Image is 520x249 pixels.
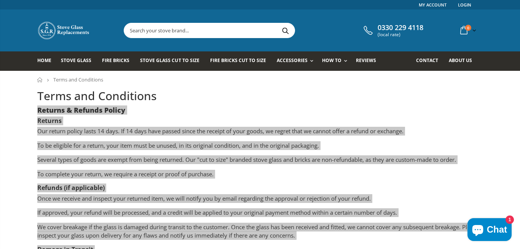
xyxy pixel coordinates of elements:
[37,57,51,64] span: Home
[37,127,483,136] p: Our return policy lasts 14 days. If 14 days have passed since the receipt of your goods, we regre...
[37,117,62,125] strong: Returns
[457,23,478,38] a: 0
[322,51,351,71] a: How To
[37,105,125,115] strong: Returns & Refunds Policy
[378,32,423,37] span: (local rate)
[37,88,483,104] h1: Terms and Conditions
[37,155,483,164] p: Several types of goods are exempt from being returned. Our "cut to size" branded stove glass and ...
[37,77,43,82] a: Home
[37,170,483,179] p: To complete your return, we require a receipt or proof of purchase.
[140,57,199,64] span: Stove Glass Cut To Size
[416,57,438,64] span: Contact
[61,51,97,71] a: Stove Glass
[378,24,423,32] span: 0330 229 4118
[102,51,135,71] a: Fire Bricks
[416,51,444,71] a: Contact
[277,23,294,38] button: Search
[322,57,341,64] span: How To
[465,25,471,31] span: 0
[61,57,91,64] span: Stove Glass
[37,223,483,240] p: We cover breakage if the glass is damaged during transit to the customer. Once the glass has been...
[124,23,380,38] input: Search your stove brand...
[465,218,514,243] inbox-online-store-chat: Shopify online store chat
[356,51,382,71] a: Reviews
[37,141,483,150] p: To be eligible for a return, your item must be unused, in its original condition, and in the orig...
[37,194,483,203] p: Once we receive and inspect your returned item, we will notify you by email regarding the approva...
[449,57,472,64] span: About us
[210,51,272,71] a: Fire Bricks Cut To Size
[37,208,483,217] p: If approved, your refund will be processed, and a credit will be applied to your original payment...
[53,76,103,83] span: Terms and Conditions
[102,57,129,64] span: Fire Bricks
[37,21,91,40] img: Stove Glass Replacement
[37,51,57,71] a: Home
[362,24,423,37] a: 0330 229 4118 (local rate)
[37,184,105,192] strong: Refunds (if applicable)
[449,51,478,71] a: About us
[277,57,308,64] span: Accessories
[140,51,205,71] a: Stove Glass Cut To Size
[210,57,266,64] span: Fire Bricks Cut To Size
[356,57,376,64] span: Reviews
[277,51,317,71] a: Accessories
